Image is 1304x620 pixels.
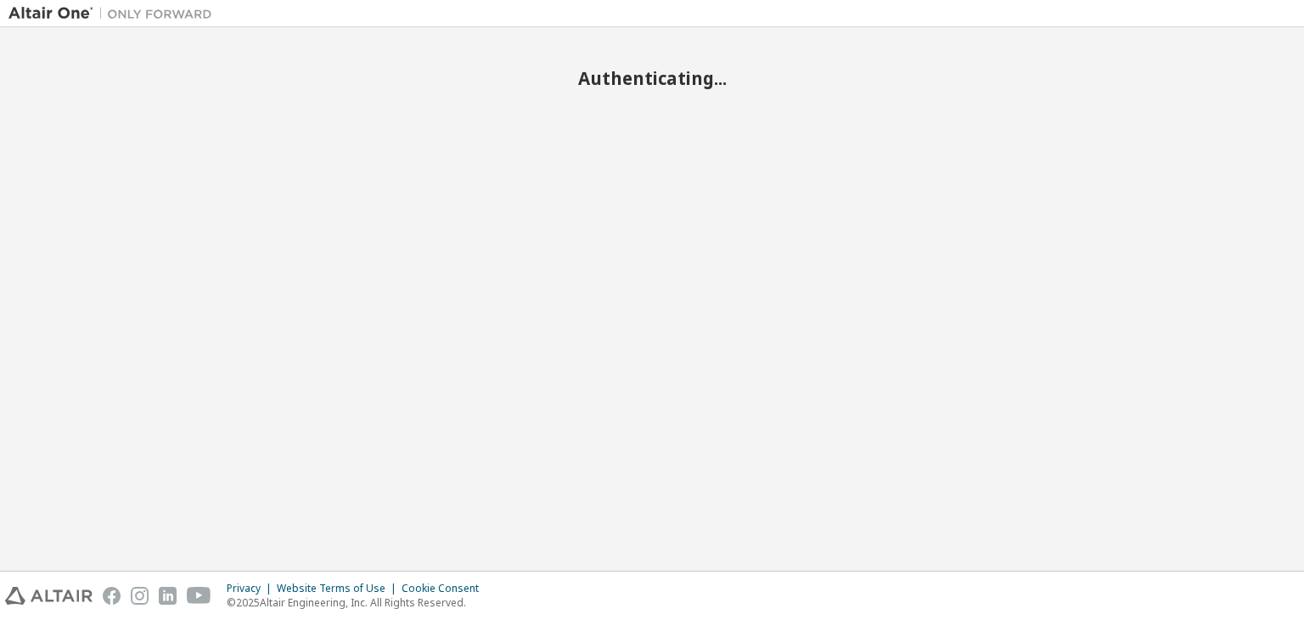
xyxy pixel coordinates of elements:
[187,587,211,605] img: youtube.svg
[277,582,402,595] div: Website Terms of Use
[5,587,93,605] img: altair_logo.svg
[227,582,277,595] div: Privacy
[8,67,1296,89] h2: Authenticating...
[8,5,221,22] img: Altair One
[103,587,121,605] img: facebook.svg
[402,582,489,595] div: Cookie Consent
[159,587,177,605] img: linkedin.svg
[131,587,149,605] img: instagram.svg
[227,595,489,610] p: © 2025 Altair Engineering, Inc. All Rights Reserved.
